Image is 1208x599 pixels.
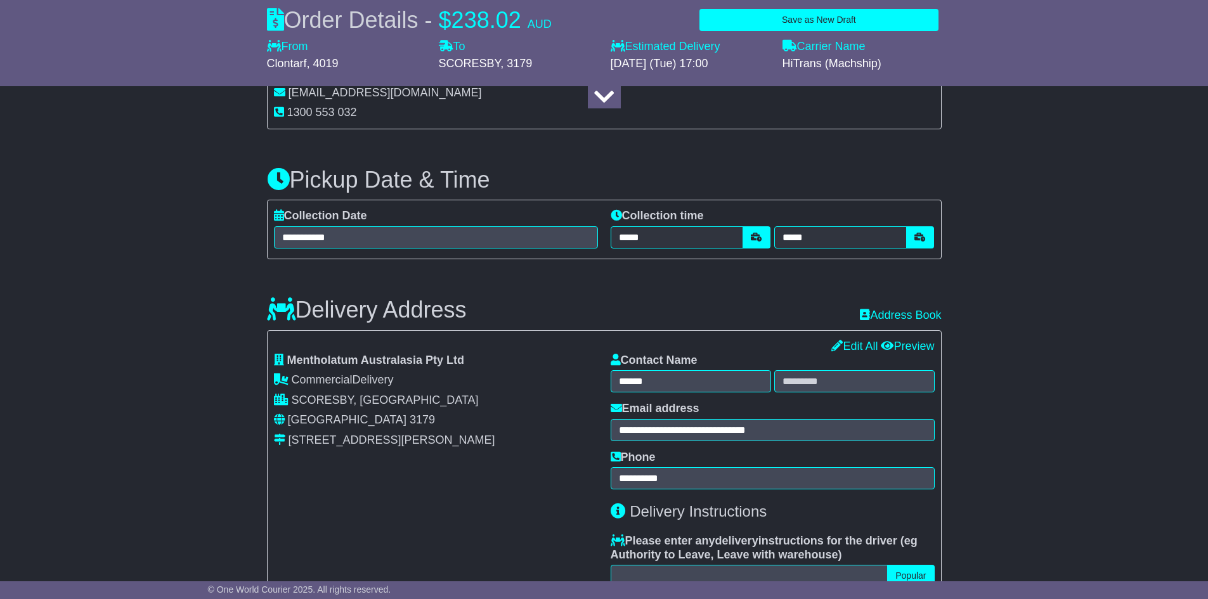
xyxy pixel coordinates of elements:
span: $ [439,7,451,33]
span: SCORESBY, [GEOGRAPHIC_DATA] [292,394,479,406]
span: Mentholatum Australasia Pty Ltd [287,354,464,366]
a: Preview [881,340,934,352]
div: HiTrans (Machship) [783,57,942,71]
label: Estimated Delivery [611,40,770,54]
a: Address Book [860,309,941,321]
label: Please enter any instructions for the driver ( ) [611,534,935,562]
label: Email address [611,402,699,416]
label: Phone [611,451,656,465]
span: Clontarf [267,57,307,70]
span: © One World Courier 2025. All rights reserved. [208,584,391,595]
label: Contact Name [611,354,698,368]
span: [GEOGRAPHIC_DATA] [288,413,406,426]
span: delivery [715,534,758,547]
label: Collection Date [274,209,367,223]
button: Save as New Draft [699,9,938,31]
label: Carrier Name [783,40,866,54]
span: Delivery Instructions [630,503,767,520]
span: , 4019 [307,57,339,70]
label: Collection time [611,209,704,223]
label: From [267,40,308,54]
div: Order Details - [267,6,552,34]
div: [STREET_ADDRESS][PERSON_NAME] [289,434,495,448]
div: [DATE] (Tue) 17:00 [611,57,770,71]
button: Popular [887,565,934,587]
span: 1300 553 032 [287,106,357,119]
span: AUD [528,18,552,30]
span: eg Authority to Leave, Leave with warehouse [611,534,918,561]
h3: Pickup Date & Time [267,167,942,193]
span: , 3179 [500,57,532,70]
div: Delivery [274,373,598,387]
span: 238.02 [451,7,521,33]
span: SCORESBY [439,57,501,70]
label: To [439,40,465,54]
span: Commercial [292,373,353,386]
span: 3179 [410,413,435,426]
a: Edit All [831,340,878,352]
h3: Delivery Address [267,297,467,323]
